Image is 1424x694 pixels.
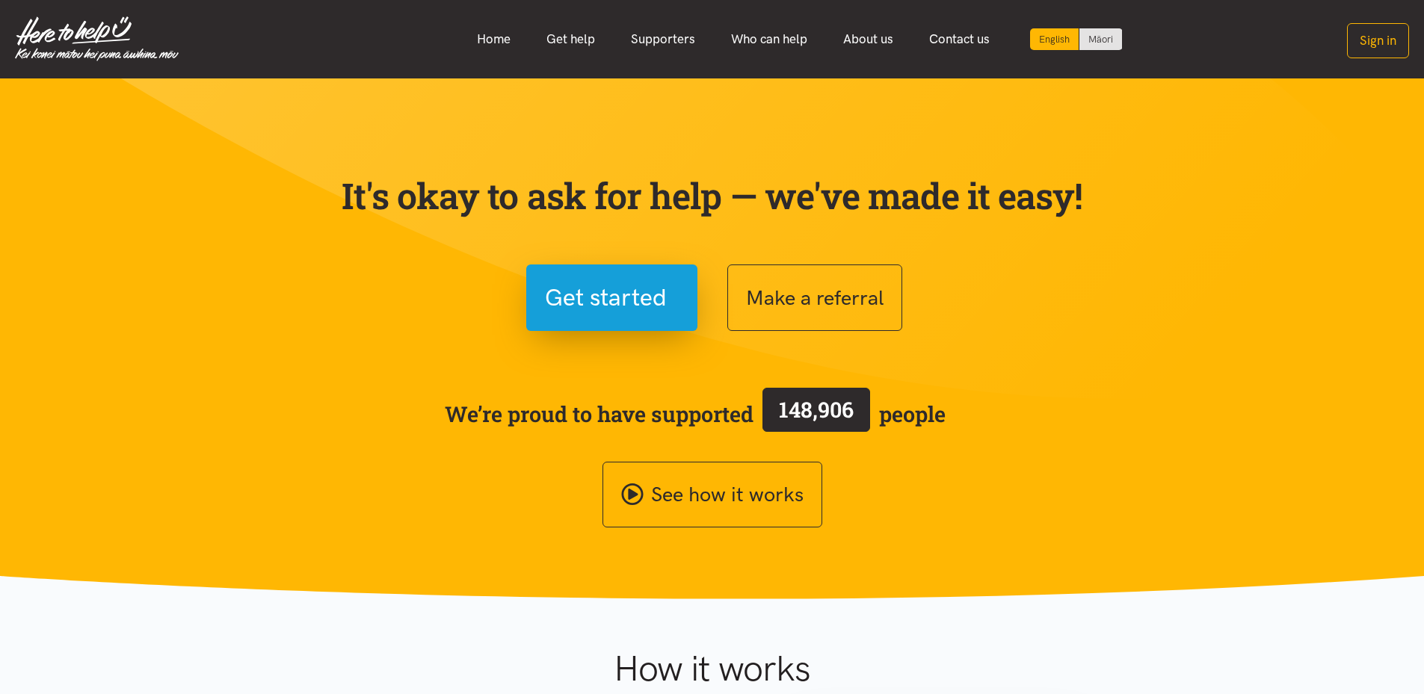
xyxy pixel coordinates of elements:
[911,23,1008,55] a: Contact us
[1347,23,1409,58] button: Sign in
[1030,28,1079,50] div: Current language
[339,174,1086,217] p: It's okay to ask for help — we've made it easy!
[468,647,956,690] h1: How it works
[545,279,667,317] span: Get started
[779,395,854,424] span: 148,906
[727,264,902,331] button: Make a referral
[526,264,697,331] button: Get started
[1030,28,1123,50] div: Language toggle
[753,385,879,443] a: 148,906
[602,462,822,528] a: See how it works
[459,23,528,55] a: Home
[528,23,613,55] a: Get help
[825,23,911,55] a: About us
[1079,28,1122,50] a: Switch to Te Reo Māori
[445,385,946,443] span: We’re proud to have supported people
[613,23,713,55] a: Supporters
[713,23,825,55] a: Who can help
[15,16,179,61] img: Home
